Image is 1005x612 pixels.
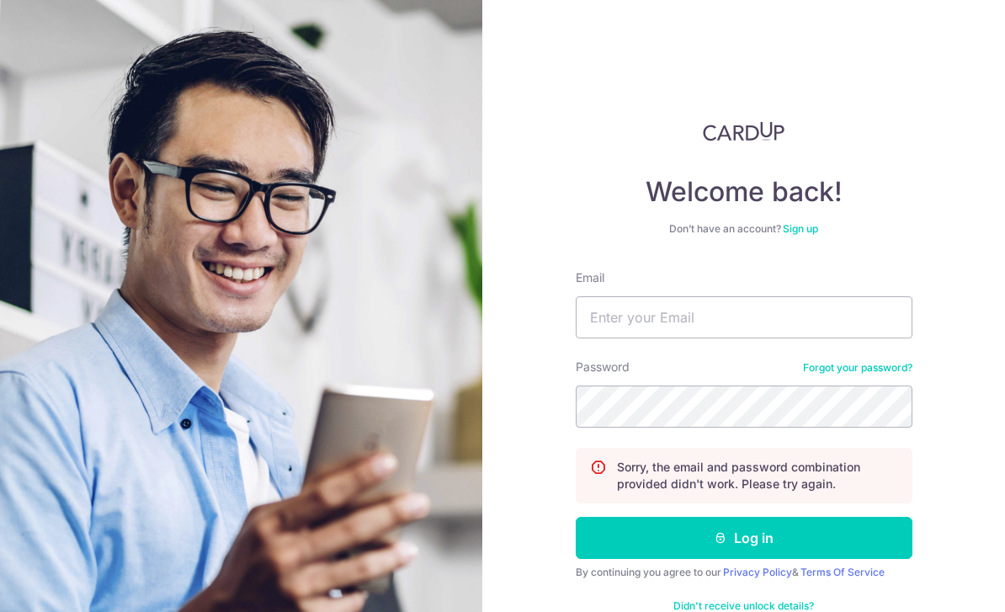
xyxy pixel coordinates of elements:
[576,269,604,286] label: Email
[576,566,912,579] div: By continuing you agree to our &
[576,175,912,209] h4: Welcome back!
[617,459,898,492] p: Sorry, the email and password combination provided didn't work. Please try again.
[576,222,912,236] div: Don’t have an account?
[783,222,818,235] a: Sign up
[576,517,912,559] button: Log in
[803,361,912,375] a: Forgot your password?
[703,121,785,141] img: CardUp Logo
[576,359,630,375] label: Password
[723,566,792,578] a: Privacy Policy
[576,296,912,338] input: Enter your Email
[800,566,885,578] a: Terms Of Service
